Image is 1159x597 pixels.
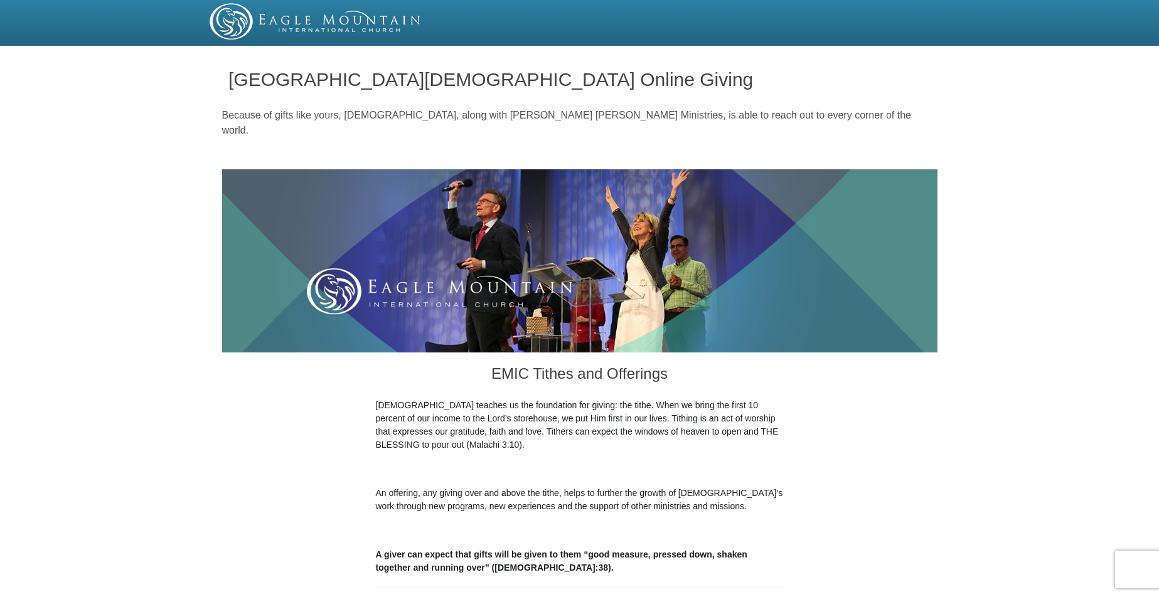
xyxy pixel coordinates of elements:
[376,352,784,399] h3: EMIC Tithes and Offerings
[376,399,784,452] p: [DEMOGRAPHIC_DATA] teaches us the foundation for giving: the tithe. When we bring the first 10 pe...
[376,549,747,573] b: A giver can expect that gifts will be given to them “good measure, pressed down, shaken together ...
[376,487,784,513] p: An offering, any giving over and above the tithe, helps to further the growth of [DEMOGRAPHIC_DAT...
[210,3,422,40] img: EMIC
[222,108,937,138] p: Because of gifts like yours, [DEMOGRAPHIC_DATA], along with [PERSON_NAME] [PERSON_NAME] Ministrie...
[228,69,931,90] h1: [GEOGRAPHIC_DATA][DEMOGRAPHIC_DATA] Online Giving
